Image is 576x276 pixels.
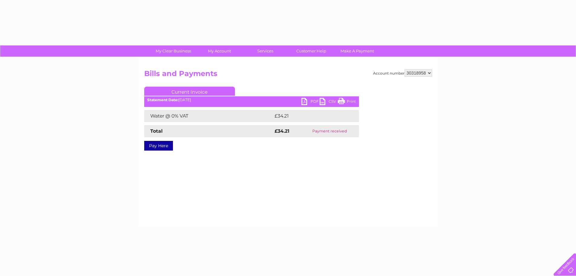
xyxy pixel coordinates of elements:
[144,141,173,151] a: Pay Here
[144,87,235,96] a: Current Invoice
[301,125,359,137] td: Payment received
[273,110,346,122] td: £34.21
[194,45,244,57] a: My Account
[373,69,432,77] div: Account number
[148,45,198,57] a: My Clear Business
[144,110,273,122] td: Water @ 0% VAT
[240,45,290,57] a: Services
[338,98,356,107] a: Print
[275,128,289,134] strong: £34.21
[320,98,338,107] a: CSV
[150,128,163,134] strong: Total
[332,45,382,57] a: Make A Payment
[147,98,178,102] b: Statement Date:
[144,69,432,81] h2: Bills and Payments
[144,98,359,102] div: [DATE]
[301,98,320,107] a: PDF
[286,45,336,57] a: Customer Help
